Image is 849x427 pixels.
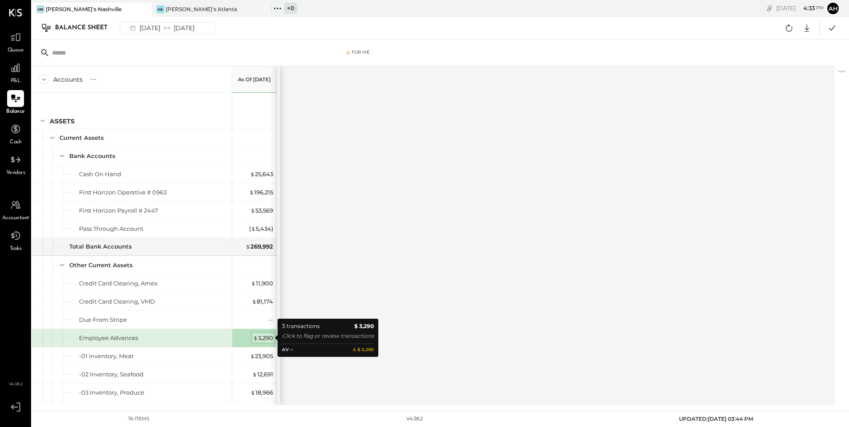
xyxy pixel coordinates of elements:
b: $ 3,290 [354,322,374,331]
button: ah [826,1,840,16]
span: $ [251,225,256,232]
div: Credit Card Clearing, Amex [79,279,158,288]
span: $ [250,352,255,360]
div: AV -- [282,346,294,354]
span: UPDATED: [DATE] 03:44 PM [679,415,753,422]
div: ASSETS [50,117,75,126]
span: $ [251,280,256,287]
div: [DATE] [DATE] [125,22,198,34]
div: Total Bank Accounts [69,242,132,251]
div: 12,691 [252,370,273,379]
a: P&L [0,59,31,85]
span: $ [252,298,257,305]
div: Due From Stripe [79,316,127,324]
div: 11,900 [251,279,273,288]
div: [PERSON_NAME]'s Atlanta [166,5,237,13]
div: 269,992 [246,242,273,251]
div: -03 Inventory, Produce [79,388,144,397]
div: Current Assets [60,134,104,142]
span: $ [252,371,257,378]
div: Pass Through Account [79,225,143,233]
a: Accountant [0,197,31,222]
a: Cash [0,121,31,146]
div: For Me [352,49,370,55]
div: 74 items [128,415,150,423]
div: 23,905 [250,352,273,360]
div: 3 transactions [282,322,320,331]
div: Click to flag or review transactions [282,332,374,340]
div: 3,290 [253,334,273,342]
div: ( 5,434 ) [249,225,273,233]
div: Bank Accounts [69,152,115,160]
div: v 4.38.2 [406,415,423,423]
div: -01 Inventory, Meat [79,352,134,360]
div: Cash On Hand [79,170,121,178]
p: As of [DATE] [238,76,271,83]
div: 25,643 [250,170,273,178]
a: Vendors [0,151,31,177]
button: [DATE][DATE] [120,22,215,34]
a: Queue [0,29,31,55]
div: Employee Advances [79,334,138,342]
div: 53,569 [250,206,273,215]
div: -- [269,316,273,324]
span: Cash [10,138,21,146]
div: copy link [765,4,774,13]
span: Vendors [6,169,25,177]
div: HA [156,5,164,13]
div: HN [36,5,44,13]
span: $ [246,243,250,250]
a: Tasks [0,227,31,253]
div: -02 Inventory, Seafood [79,370,143,379]
b: 𝚫 $ 3,290 [353,346,374,354]
div: 81,174 [252,297,273,306]
div: + 0 [284,3,297,14]
span: $ [250,389,255,396]
span: Accountant [2,214,29,222]
div: 196,215 [249,188,273,197]
div: First Horizon Operative # 0963 [79,188,167,197]
div: [DATE] [776,4,824,12]
span: $ [250,170,255,178]
span: Tasks [10,245,22,253]
span: $ [253,334,258,341]
div: Other Current Assets [69,261,133,269]
a: Balance [0,90,31,116]
span: $ [249,189,254,196]
div: Balance Sheet [55,21,116,35]
span: Balance [6,108,25,116]
div: Accounts [53,75,83,84]
div: Credit Card Clearing, VMD [79,297,155,306]
div: First Horizon Payroll # 2447 [79,206,158,215]
span: Queue [8,47,24,55]
div: [PERSON_NAME]'s Nashville [46,5,122,13]
span: P&L [11,77,21,85]
span: $ [250,207,255,214]
div: 18,966 [250,388,273,397]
